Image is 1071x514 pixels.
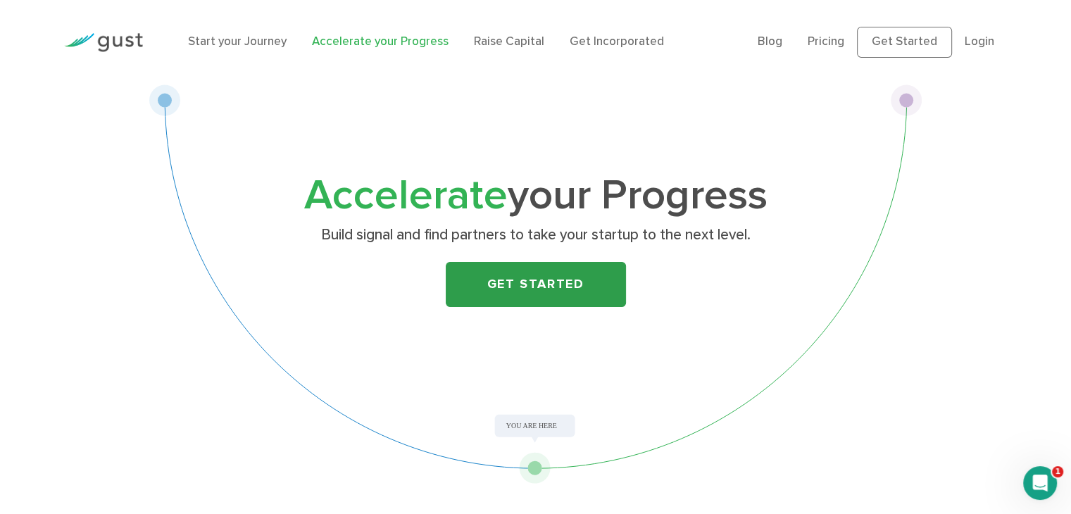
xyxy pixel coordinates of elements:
[446,262,626,307] a: Get Started
[965,35,994,49] a: Login
[808,35,844,49] a: Pricing
[837,362,1071,514] iframe: Chat Widget
[304,170,508,220] span: Accelerate
[857,27,952,58] a: Get Started
[474,35,544,49] a: Raise Capital
[758,35,782,49] a: Blog
[570,35,664,49] a: Get Incorporated
[258,177,814,215] h1: your Progress
[263,225,808,245] p: Build signal and find partners to take your startup to the next level.
[312,35,449,49] a: Accelerate your Progress
[64,33,143,52] img: Gust Logo
[188,35,287,49] a: Start your Journey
